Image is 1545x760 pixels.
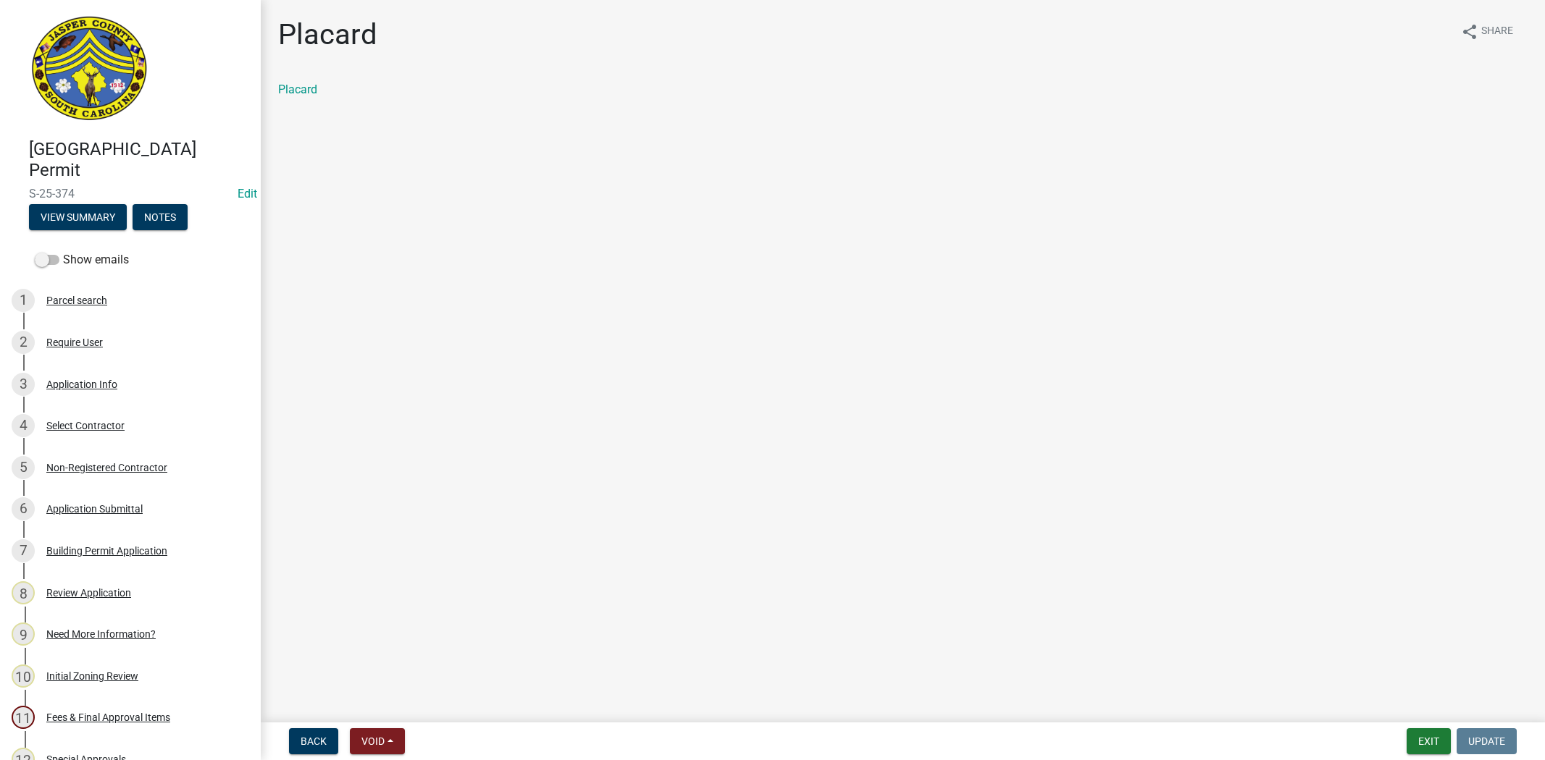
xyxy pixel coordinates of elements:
wm-modal-confirm: Summary [29,212,127,224]
wm-modal-confirm: Edit Application Number [238,187,257,200]
div: Need More Information? [46,629,156,639]
span: S-25-374 [29,187,232,200]
wm-modal-confirm: Notes [133,212,188,224]
div: Non-Registered Contractor [46,463,167,473]
i: share [1461,23,1478,41]
div: 1 [12,289,35,312]
span: Update [1468,735,1505,747]
div: Building Permit Application [46,546,167,556]
button: shareShare [1449,17,1525,46]
div: 4 [12,414,35,437]
h4: [GEOGRAPHIC_DATA] Permit [29,139,249,181]
div: Select Contractor [46,421,125,431]
div: Fees & Final Approval Items [46,712,170,722]
img: Jasper County, South Carolina [29,15,150,124]
button: Exit [1407,728,1451,754]
div: 9 [12,622,35,646]
div: Application Info [46,379,117,389]
div: Initial Zoning Review [46,671,138,681]
div: 11 [12,706,35,729]
div: 3 [12,373,35,396]
span: Share [1481,23,1513,41]
div: 5 [12,456,35,479]
button: View Summary [29,204,127,230]
div: 7 [12,539,35,562]
h1: Placard [278,17,377,52]
a: Placard [278,83,317,96]
button: Void [350,728,405,754]
div: Application Submittal [46,504,143,514]
button: Update [1457,728,1517,754]
div: Require User [46,337,103,347]
label: Show emails [35,251,129,269]
a: Edit [238,187,257,200]
button: Notes [133,204,188,230]
div: Review Application [46,588,131,598]
span: Void [361,735,385,747]
div: 6 [12,497,35,520]
button: Back [289,728,338,754]
span: Back [301,735,327,747]
div: 2 [12,331,35,354]
div: 8 [12,581,35,604]
div: 10 [12,664,35,688]
div: Parcel search [46,295,107,305]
